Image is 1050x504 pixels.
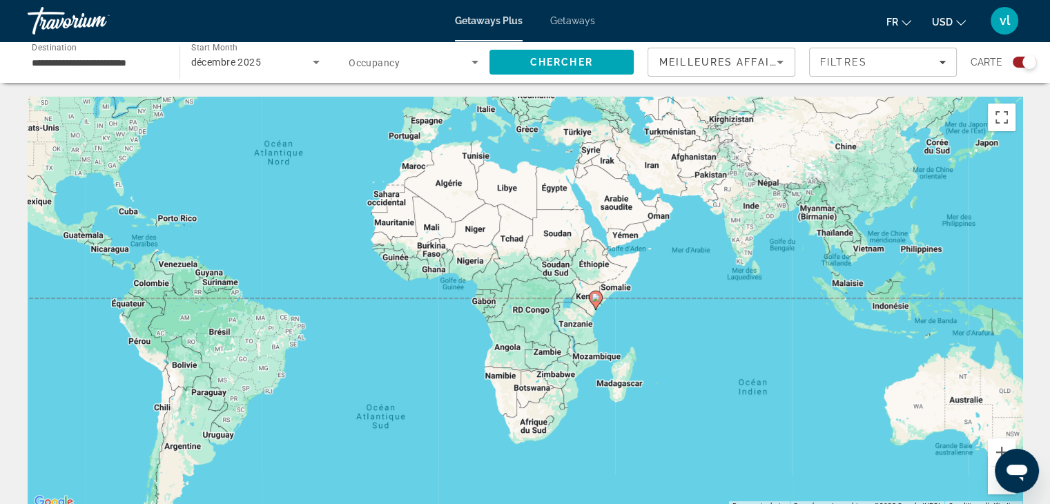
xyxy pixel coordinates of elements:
button: Change language [886,12,911,32]
span: décembre 2025 [191,57,262,68]
a: Getaways Plus [455,15,523,26]
mat-select: Sort by [659,54,784,70]
span: Filtres [820,57,867,68]
a: Getaways [550,15,595,26]
button: Zoom arrière [988,467,1015,494]
span: Start Month [191,43,237,52]
span: Chercher [530,57,593,68]
button: Filters [809,48,957,77]
input: Select destination [32,55,162,71]
span: Carte [971,52,1002,72]
button: Change currency [932,12,966,32]
span: Destination [32,42,77,52]
button: Zoom avant [988,438,1015,466]
button: Search [489,50,634,75]
iframe: Bouton de lancement de la fenêtre de messagerie [995,449,1039,493]
span: Occupancy [349,57,400,68]
span: vl [1000,14,1010,28]
span: fr [886,17,898,28]
button: User Menu [986,6,1022,35]
a: Travorium [28,3,166,39]
span: Meilleures affaires [659,57,792,68]
span: USD [932,17,953,28]
button: Passer en plein écran [988,104,1015,131]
